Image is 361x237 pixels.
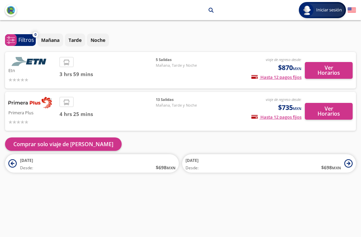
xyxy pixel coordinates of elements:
button: Ver Horarios [305,103,353,120]
img: Etn [8,57,52,66]
p: Tarde [69,37,82,44]
span: Desde: [20,165,33,171]
p: [GEOGRAPHIC_DATA] [100,7,148,14]
span: [DATE] [186,158,199,163]
p: Mañana [41,37,59,44]
span: 3 hrs 59 mins [59,70,156,78]
span: [DATE] [20,158,33,163]
button: Comprar solo viaje de [PERSON_NAME] [5,137,122,151]
span: $ 698 [321,164,341,171]
span: Iniciar sesión [314,7,345,13]
span: $870 [278,63,302,73]
span: 5 Salidas [156,57,203,63]
span: $ 698 [156,164,175,171]
small: MXN [332,165,341,170]
em: viaje de regreso desde: [266,57,302,62]
span: Hasta 12 pagos fijos [251,114,302,120]
span: Desde: [186,165,199,171]
p: Etn [8,66,56,74]
button: back [5,4,17,16]
button: Ver Horarios [305,62,353,79]
button: 0Filtros [5,34,36,46]
button: Tarde [65,34,85,47]
button: [DATE]Desde:$698MXN [5,154,179,173]
p: Noche [91,37,105,44]
em: viaje de regreso desde: [266,97,302,102]
small: MXN [293,66,302,71]
button: English [348,6,356,14]
button: [DATE]Desde:$698MXN [182,154,356,173]
span: 4 hrs 25 mins [59,110,156,118]
span: 13 Salidas [156,97,203,103]
span: Mañana, Tarde y Noche [156,63,203,68]
span: $735 [278,103,302,113]
img: Primera Plus [8,97,52,108]
small: MXN [166,165,175,170]
span: 0 [34,32,36,38]
span: Hasta 12 pagos fijos [251,74,302,80]
button: Noche [87,34,109,47]
p: Filtros [18,36,34,44]
span: Mañana, Tarde y Noche [156,103,203,108]
small: MXN [293,106,302,111]
button: Mañana [37,34,63,47]
p: Primera Plus [8,108,56,116]
p: [GEOGRAPHIC_DATA] [156,7,204,14]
